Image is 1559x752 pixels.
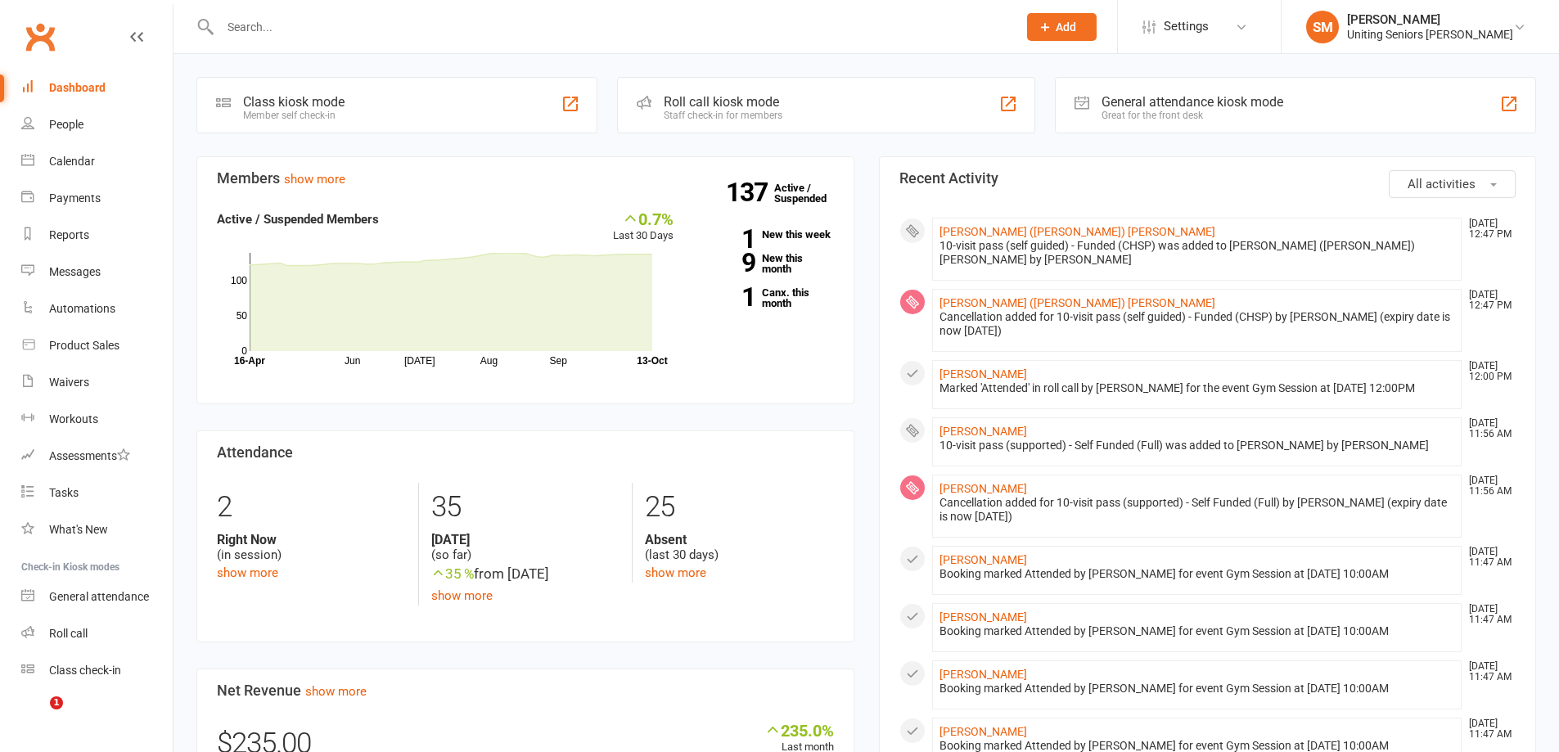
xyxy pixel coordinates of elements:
[698,285,755,309] strong: 1
[698,287,834,308] a: 1Canx. this month
[16,696,56,736] iframe: Intercom live chat
[1408,177,1476,191] span: All activities
[21,106,173,143] a: People
[1461,547,1515,568] time: [DATE] 11:47 AM
[939,296,1215,309] a: [PERSON_NAME] ([PERSON_NAME]) [PERSON_NAME]
[305,684,367,699] a: show more
[243,110,345,121] div: Member self check-in
[774,170,846,216] a: 137Active / Suspended
[215,16,1006,38] input: Search...
[939,425,1027,438] a: [PERSON_NAME]
[939,567,1455,581] div: Booking marked Attended by [PERSON_NAME] for event Gym Session at [DATE] 10:00AM
[217,565,278,580] a: show more
[645,532,833,563] div: (last 30 days)
[764,721,834,739] div: 235.0%
[217,483,406,532] div: 2
[431,483,620,532] div: 35
[1347,12,1513,27] div: [PERSON_NAME]
[49,302,115,315] div: Automations
[645,532,833,547] strong: Absent
[1164,8,1209,45] span: Settings
[49,590,149,603] div: General attendance
[1347,27,1513,42] div: Uniting Seniors [PERSON_NAME]
[49,339,119,352] div: Product Sales
[243,94,345,110] div: Class kiosk mode
[217,532,406,563] div: (in session)
[49,265,101,278] div: Messages
[49,664,121,677] div: Class check-in
[49,191,101,205] div: Payments
[939,496,1455,524] div: Cancellation added for 10-visit pass (supported) - Self Funded (Full) by [PERSON_NAME] (expiry da...
[1102,110,1283,121] div: Great for the front desk
[49,118,83,131] div: People
[613,209,674,227] div: 0.7%
[21,615,173,652] a: Roll call
[1461,475,1515,497] time: [DATE] 11:56 AM
[1306,11,1339,43] div: SM
[939,624,1455,638] div: Booking marked Attended by [PERSON_NAME] for event Gym Session at [DATE] 10:00AM
[613,209,674,245] div: Last 30 Days
[21,475,173,511] a: Tasks
[49,449,130,462] div: Assessments
[50,696,63,709] span: 1
[431,565,474,582] span: 35 %
[21,401,173,438] a: Workouts
[431,532,620,547] strong: [DATE]
[939,310,1455,338] div: Cancellation added for 10-visit pass (self guided) - Funded (CHSP) by [PERSON_NAME] (expiry date ...
[49,81,106,94] div: Dashboard
[664,110,782,121] div: Staff check-in for members
[49,486,79,499] div: Tasks
[939,682,1455,696] div: Booking marked Attended by [PERSON_NAME] for event Gym Session at [DATE] 10:00AM
[217,212,379,227] strong: Active / Suspended Members
[1461,218,1515,240] time: [DATE] 12:47 PM
[21,254,173,290] a: Messages
[21,327,173,364] a: Product Sales
[21,511,173,548] a: What's New
[939,239,1455,267] div: 10-visit pass (self guided) - Funded (CHSP) was added to [PERSON_NAME] ([PERSON_NAME]) [PERSON_NA...
[939,482,1027,495] a: [PERSON_NAME]
[21,652,173,689] a: Class kiosk mode
[698,253,834,274] a: 9New this month
[21,180,173,217] a: Payments
[939,381,1455,395] div: Marked 'Attended' in roll call by [PERSON_NAME] for the event Gym Session at [DATE] 12:00PM
[1461,290,1515,311] time: [DATE] 12:47 PM
[431,563,620,585] div: from [DATE]
[1461,418,1515,439] time: [DATE] 11:56 AM
[217,532,406,547] strong: Right Now
[1461,604,1515,625] time: [DATE] 11:47 AM
[49,376,89,389] div: Waivers
[645,483,833,532] div: 25
[21,438,173,475] a: Assessments
[431,588,493,603] a: show more
[726,180,774,205] strong: 137
[1102,94,1283,110] div: General attendance kiosk mode
[21,217,173,254] a: Reports
[21,579,173,615] a: General attendance kiosk mode
[49,155,95,168] div: Calendar
[217,170,834,187] h3: Members
[939,668,1027,681] a: [PERSON_NAME]
[1461,718,1515,740] time: [DATE] 11:47 AM
[1027,13,1097,41] button: Add
[20,16,61,57] a: Clubworx
[21,70,173,106] a: Dashboard
[939,610,1027,624] a: [PERSON_NAME]
[899,170,1516,187] h3: Recent Activity
[645,565,706,580] a: show more
[939,367,1027,381] a: [PERSON_NAME]
[49,523,108,536] div: What's New
[939,439,1455,453] div: 10-visit pass (supported) - Self Funded (Full) was added to [PERSON_NAME] by [PERSON_NAME]
[21,143,173,180] a: Calendar
[1056,20,1076,34] span: Add
[698,229,834,240] a: 1New this week
[664,94,782,110] div: Roll call kiosk mode
[21,290,173,327] a: Automations
[1461,661,1515,682] time: [DATE] 11:47 AM
[217,444,834,461] h3: Attendance
[49,228,89,241] div: Reports
[939,225,1215,238] a: [PERSON_NAME] ([PERSON_NAME]) [PERSON_NAME]
[698,227,755,251] strong: 1
[939,553,1027,566] a: [PERSON_NAME]
[21,364,173,401] a: Waivers
[49,627,88,640] div: Roll call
